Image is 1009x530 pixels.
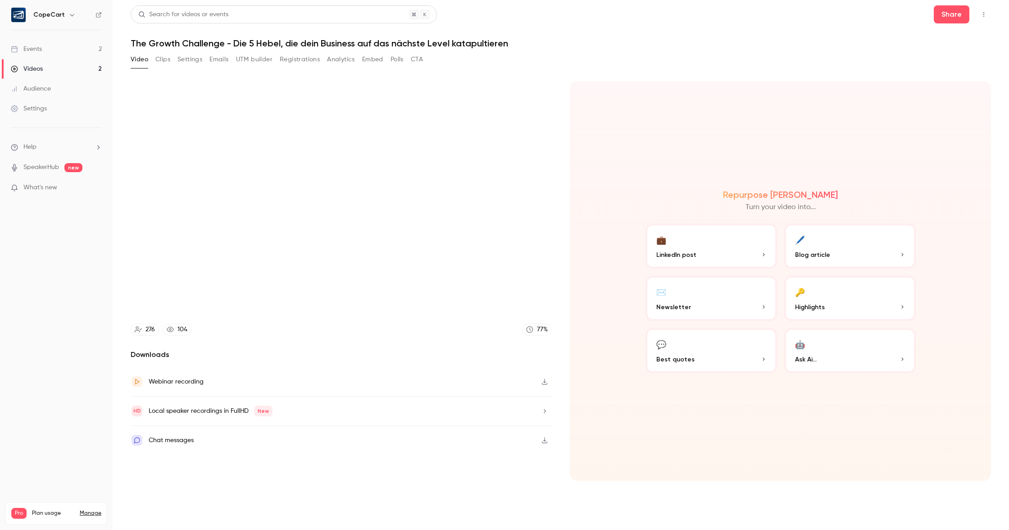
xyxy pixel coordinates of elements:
[745,202,816,213] p: Turn your video into...
[280,52,320,67] button: Registrations
[11,64,43,73] div: Videos
[149,435,194,446] div: Chat messages
[23,183,57,192] span: What's new
[795,337,805,351] div: 🤖
[23,142,36,152] span: Help
[163,324,191,336] a: 104
[656,233,666,247] div: 💼
[131,52,148,67] button: Video
[155,52,170,67] button: Clips
[977,7,991,22] button: Top Bar Actions
[656,302,691,312] span: Newsletter
[645,224,777,269] button: 💼LinkedIn post
[254,406,273,416] span: New
[11,142,102,152] li: help-dropdown-opener
[723,189,838,200] h2: Repurpose [PERSON_NAME]
[80,510,101,517] a: Manage
[795,285,805,299] div: 🔑
[11,45,42,54] div: Events
[64,163,82,172] span: new
[209,52,228,67] button: Emails
[149,376,204,387] div: Webinar recording
[11,84,51,93] div: Audience
[177,325,187,334] div: 104
[32,510,74,517] span: Plan usage
[327,52,355,67] button: Analytics
[11,508,27,519] span: Pro
[138,10,228,19] div: Search for videos or events
[131,38,991,49] h1: The Growth Challenge - Die 5 Hebel, die dein Business auf das nächste Level katapultieren
[33,10,65,19] h6: CopeCart
[11,8,26,22] img: CopeCart
[656,337,666,351] div: 💬
[177,52,202,67] button: Settings
[784,276,916,321] button: 🔑Highlights
[522,324,552,336] a: 77%
[656,355,695,364] span: Best quotes
[23,163,59,172] a: SpeakerHub
[149,406,273,416] div: Local speaker recordings in FullHD
[656,250,696,260] span: LinkedIn post
[11,104,47,113] div: Settings
[784,328,916,373] button: 🤖Ask Ai...
[795,233,805,247] div: 🖊️
[145,325,155,334] div: 276
[537,325,548,334] div: 77 %
[784,224,916,269] button: 🖊️Blog article
[411,52,423,67] button: CTA
[795,302,825,312] span: Highlights
[131,349,552,360] h2: Downloads
[795,250,830,260] span: Blog article
[131,324,159,336] a: 276
[645,328,777,373] button: 💬Best quotes
[795,355,817,364] span: Ask Ai...
[656,285,666,299] div: ✉️
[236,52,273,67] button: UTM builder
[391,52,404,67] button: Polls
[934,5,969,23] button: Share
[362,52,383,67] button: Embed
[645,276,777,321] button: ✉️Newsletter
